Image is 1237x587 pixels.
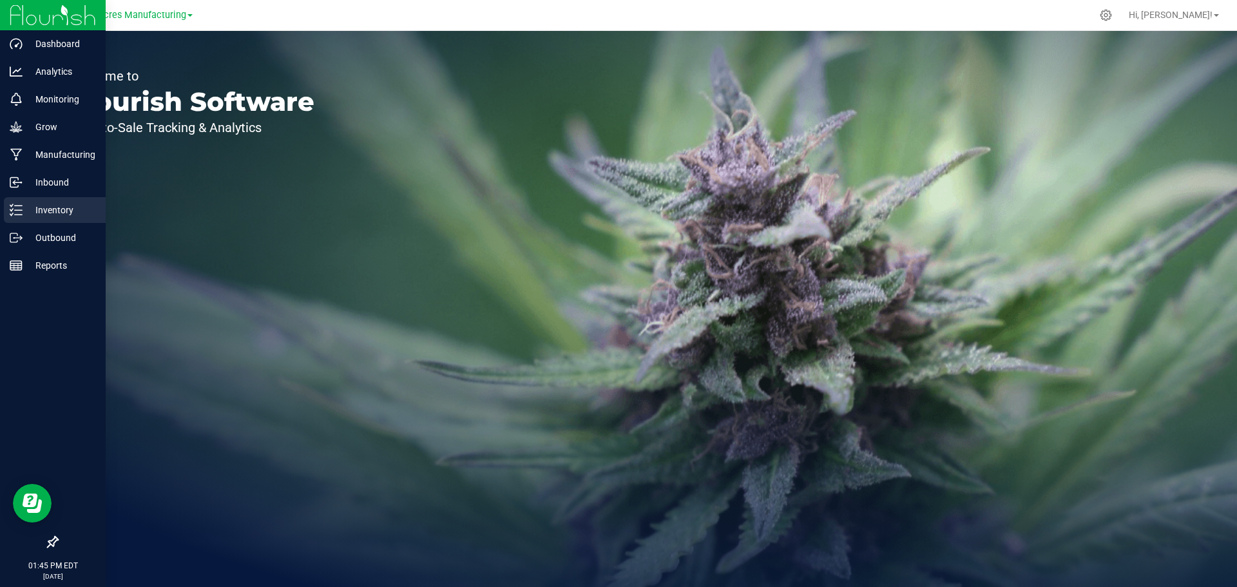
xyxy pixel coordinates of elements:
span: Hi, [PERSON_NAME]! [1129,10,1213,20]
inline-svg: Inbound [10,176,23,189]
inline-svg: Monitoring [10,93,23,106]
inline-svg: Analytics [10,65,23,78]
inline-svg: Outbound [10,231,23,244]
inline-svg: Manufacturing [10,148,23,161]
p: Flourish Software [70,89,314,115]
p: Monitoring [23,91,100,107]
div: Manage settings [1098,9,1114,21]
p: Dashboard [23,36,100,52]
p: Inbound [23,175,100,190]
inline-svg: Grow [10,120,23,133]
p: Outbound [23,230,100,245]
p: Grow [23,119,100,135]
iframe: Resource center [13,484,52,523]
p: Analytics [23,64,100,79]
p: [DATE] [6,572,100,581]
p: Reports [23,258,100,273]
p: 01:45 PM EDT [6,560,100,572]
p: Welcome to [70,70,314,82]
inline-svg: Reports [10,259,23,272]
p: Seed-to-Sale Tracking & Analytics [70,121,314,134]
p: Inventory [23,202,100,218]
inline-svg: Inventory [10,204,23,217]
span: Green Acres Manufacturing [70,10,186,21]
p: Manufacturing [23,147,100,162]
inline-svg: Dashboard [10,37,23,50]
